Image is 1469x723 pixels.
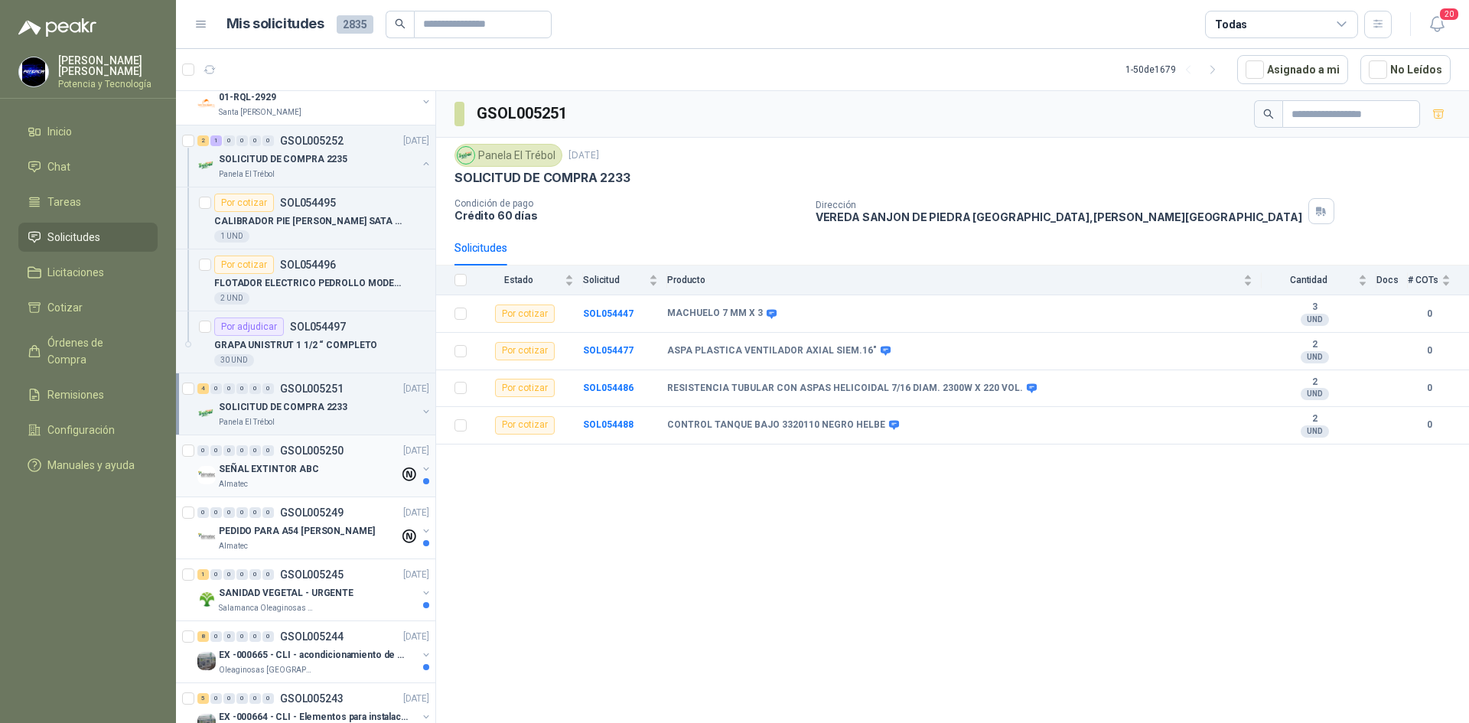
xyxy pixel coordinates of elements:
[1262,301,1367,314] b: 3
[1262,413,1367,425] b: 2
[210,693,222,704] div: 0
[219,586,353,601] p: SANIDAD VEGETAL - URGENTE
[583,419,634,430] a: SOL054488
[1408,418,1451,432] b: 0
[454,144,562,167] div: Panela El Trébol
[476,275,562,285] span: Estado
[210,569,222,580] div: 0
[403,134,429,148] p: [DATE]
[18,187,158,217] a: Tareas
[1262,339,1367,351] b: 2
[262,569,274,580] div: 0
[403,630,429,644] p: [DATE]
[495,379,555,397] div: Por cotizar
[236,135,248,146] div: 0
[1262,275,1355,285] span: Cantidad
[1408,275,1438,285] span: # COTs
[403,506,429,520] p: [DATE]
[197,652,216,670] img: Company Logo
[223,631,235,642] div: 0
[18,380,158,409] a: Remisiones
[223,445,235,456] div: 0
[219,664,315,676] p: Oleaginosas [GEOGRAPHIC_DATA][PERSON_NAME]
[249,569,261,580] div: 0
[816,210,1302,223] p: VEREDA SANJON DE PIEDRA [GEOGRAPHIC_DATA] , [PERSON_NAME][GEOGRAPHIC_DATA]
[280,135,344,146] p: GSOL005252
[219,478,248,490] p: Almatec
[197,441,432,490] a: 0 0 0 0 0 0 GSOL005250[DATE] Company LogoSEÑAL EXTINTOR ABCAlmatec
[458,147,474,164] img: Company Logo
[223,383,235,394] div: 0
[495,305,555,323] div: Por cotizar
[1438,7,1460,21] span: 20
[476,265,583,295] th: Estado
[249,631,261,642] div: 0
[219,602,315,614] p: Salamanca Oleaginosas SAS
[667,383,1023,395] b: RESISTENCIA TUBULAR CON ASPAS HELICOIDAL 7/16 DIAM. 2300W X 220 VOL.
[47,158,70,175] span: Chat
[214,338,377,353] p: GRAPA UNISTRUT 1 1/2 “ COMPLETO
[236,383,248,394] div: 0
[583,383,634,393] a: SOL054486
[197,507,209,518] div: 0
[280,507,344,518] p: GSOL005249
[214,276,405,291] p: FLOTADOR ELECTRICO PEDROLLO MODELO VIYILANT PARA AGUAS NEGRAS
[454,209,803,222] p: Crédito 60 días
[18,415,158,445] a: Configuración
[219,106,301,119] p: Santa [PERSON_NAME]
[262,135,274,146] div: 0
[236,507,248,518] div: 0
[197,590,216,608] img: Company Logo
[58,55,158,77] p: [PERSON_NAME] [PERSON_NAME]
[583,345,634,356] a: SOL054477
[223,569,235,580] div: 0
[403,568,429,582] p: [DATE]
[210,507,222,518] div: 0
[197,528,216,546] img: Company Logo
[236,445,248,456] div: 0
[197,132,432,181] a: 2 1 0 0 0 0 GSOL005252[DATE] Company LogoSOLICITUD DE COMPRA 2235Panela El Trébol
[583,308,634,319] a: SOL054447
[176,311,435,373] a: Por adjudicarSOL054497GRAPA UNISTRUT 1 1/2 “ COMPLETO30 UND
[47,123,72,140] span: Inicio
[280,197,336,208] p: SOL054495
[219,524,375,539] p: PEDIDO PARA A54 [PERSON_NAME]
[1301,351,1329,363] div: UND
[219,90,276,105] p: 01-RQL-2929
[197,627,432,676] a: 8 0 0 0 0 0 GSOL005244[DATE] Company LogoEX -000665 - CLI - acondicionamiento de caja paraOleagin...
[667,419,885,432] b: CONTROL TANQUE BAJO 3320110 NEGRO HELBE
[495,416,555,435] div: Por cotizar
[197,383,209,394] div: 4
[495,342,555,360] div: Por cotizar
[18,117,158,146] a: Inicio
[223,135,235,146] div: 0
[219,168,275,181] p: Panela El Trébol
[197,466,216,484] img: Company Logo
[1237,55,1348,84] button: Asignado a mi
[219,416,275,428] p: Panela El Trébol
[1215,16,1247,33] div: Todas
[1408,381,1451,396] b: 0
[1262,265,1376,295] th: Cantidad
[403,692,429,706] p: [DATE]
[197,94,216,112] img: Company Logo
[214,354,254,366] div: 30 UND
[210,445,222,456] div: 0
[236,693,248,704] div: 0
[219,400,347,415] p: SOLICITUD DE COMPRA 2233
[19,57,48,86] img: Company Logo
[454,170,630,186] p: SOLICITUD DE COMPRA 2233
[454,239,507,256] div: Solicitudes
[197,404,216,422] img: Company Logo
[210,383,222,394] div: 0
[197,379,432,428] a: 4 0 0 0 0 0 GSOL005251[DATE] Company LogoSOLICITUD DE COMPRA 2233Panela El Trébol
[477,102,569,125] h3: GSOL005251
[249,445,261,456] div: 0
[197,565,432,614] a: 1 0 0 0 0 0 GSOL005245[DATE] Company LogoSANIDAD VEGETAL - URGENTESalamanca Oleaginosas SAS
[18,258,158,287] a: Licitaciones
[1301,388,1329,400] div: UND
[403,444,429,458] p: [DATE]
[236,631,248,642] div: 0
